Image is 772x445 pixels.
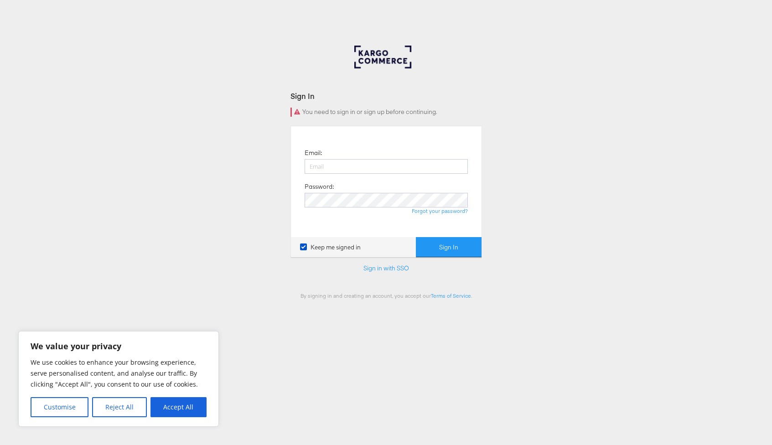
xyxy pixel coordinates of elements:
[150,397,207,417] button: Accept All
[305,182,334,191] label: Password:
[92,397,146,417] button: Reject All
[412,207,468,214] a: Forgot your password?
[31,357,207,390] p: We use cookies to enhance your browsing experience, serve personalised content, and analyse our t...
[416,237,482,258] button: Sign In
[31,397,88,417] button: Customise
[305,159,468,174] input: Email
[290,91,482,101] div: Sign In
[290,292,482,299] div: By signing in and creating an account, you accept our .
[18,331,219,427] div: We value your privacy
[431,292,471,299] a: Terms of Service
[300,243,361,252] label: Keep me signed in
[305,149,322,157] label: Email:
[290,108,482,117] div: You need to sign in or sign up before continuing.
[31,341,207,352] p: We value your privacy
[363,264,409,272] a: Sign in with SSO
